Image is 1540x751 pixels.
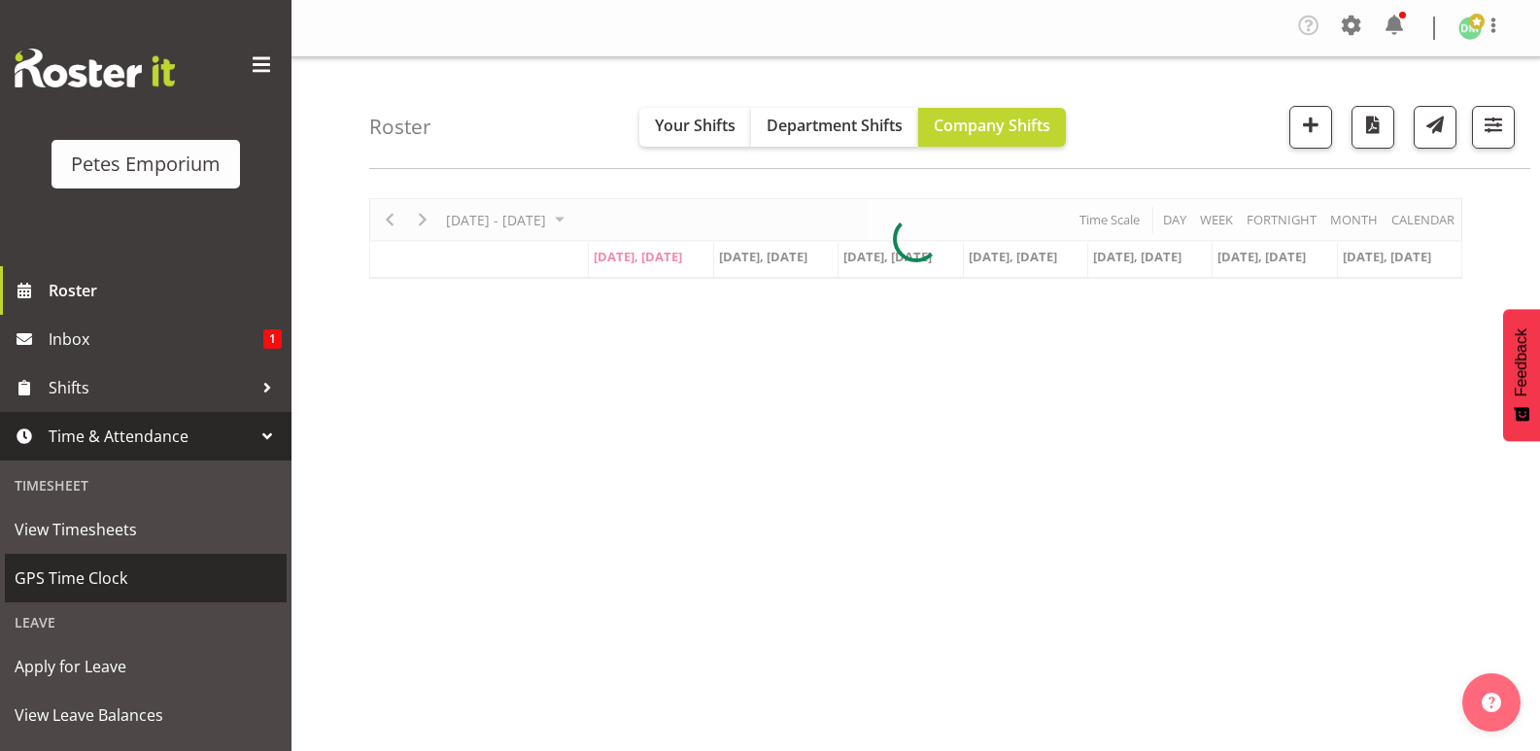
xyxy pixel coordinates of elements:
[1482,693,1501,712] img: help-xxl-2.png
[71,150,221,179] div: Petes Emporium
[15,700,277,730] span: View Leave Balances
[767,115,903,136] span: Department Shifts
[751,108,918,147] button: Department Shifts
[15,49,175,87] img: Rosterit website logo
[49,373,253,402] span: Shifts
[15,652,277,681] span: Apply for Leave
[5,602,287,642] div: Leave
[639,108,751,147] button: Your Shifts
[1289,106,1332,149] button: Add a new shift
[1472,106,1515,149] button: Filter Shifts
[263,329,282,349] span: 1
[655,115,736,136] span: Your Shifts
[1352,106,1394,149] button: Download a PDF of the roster according to the set date range.
[5,691,287,739] a: View Leave Balances
[49,422,253,451] span: Time & Attendance
[369,116,431,138] h4: Roster
[5,505,287,554] a: View Timesheets
[5,642,287,691] a: Apply for Leave
[5,465,287,505] div: Timesheet
[49,324,263,354] span: Inbox
[1513,328,1530,396] span: Feedback
[1414,106,1456,149] button: Send a list of all shifts for the selected filtered period to all rostered employees.
[15,515,277,544] span: View Timesheets
[1458,17,1482,40] img: david-mcauley697.jpg
[15,563,277,593] span: GPS Time Clock
[1503,309,1540,441] button: Feedback - Show survey
[5,554,287,602] a: GPS Time Clock
[49,276,282,305] span: Roster
[934,115,1050,136] span: Company Shifts
[918,108,1066,147] button: Company Shifts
